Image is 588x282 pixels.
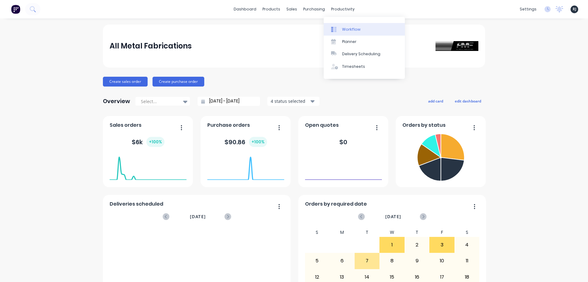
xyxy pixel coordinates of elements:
button: edit dashboard [451,97,485,105]
span: Orders by status [402,122,446,129]
div: M [330,228,355,237]
button: Create sales order [103,77,148,87]
div: + 100 % [146,137,164,147]
span: Open quotes [305,122,339,129]
div: All Metal Fabrications [110,40,192,52]
div: W [379,228,405,237]
div: 8 [380,253,404,268]
div: Overview [103,95,130,107]
div: 10 [430,253,454,268]
div: Timesheets [342,64,365,69]
div: 6 [330,253,354,268]
div: T [355,228,380,237]
span: Purchase orders [207,122,250,129]
span: [DATE] [190,213,206,220]
a: Planner [324,36,405,48]
div: 4 [455,237,479,253]
div: 2 [405,237,429,253]
div: Delivery Scheduling [342,51,380,57]
div: Workflow [342,27,360,32]
div: + 100 % [249,137,267,147]
a: Delivery Scheduling [324,48,405,60]
div: 4 status selected [271,98,309,104]
div: F [429,228,454,237]
div: Planner [342,39,356,44]
button: 4 status selected [267,97,319,106]
div: products [259,5,283,14]
span: Sales orders [110,122,141,129]
div: S [454,228,480,237]
a: dashboard [231,5,259,14]
div: settings [517,5,540,14]
span: Orders by required date [305,200,367,208]
div: 1 [380,237,404,253]
div: 7 [355,253,379,268]
span: RJ [573,6,576,12]
div: $ 6k [132,137,164,147]
span: [DATE] [385,213,401,220]
div: 5 [305,253,330,268]
div: 9 [405,253,429,268]
button: add card [424,97,447,105]
div: T [405,228,430,237]
span: Deliveries scheduled [110,200,163,208]
div: S [305,228,330,237]
div: purchasing [300,5,328,14]
div: $ 90.86 [224,137,267,147]
a: Timesheets [324,60,405,73]
div: productivity [328,5,358,14]
button: Create purchase order [153,77,204,87]
div: sales [283,5,300,14]
div: 3 [430,237,454,253]
div: $ 0 [339,137,347,147]
a: Workflow [324,23,405,35]
div: 11 [455,253,479,268]
img: All Metal Fabrications [435,41,478,51]
img: Factory [11,5,20,14]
